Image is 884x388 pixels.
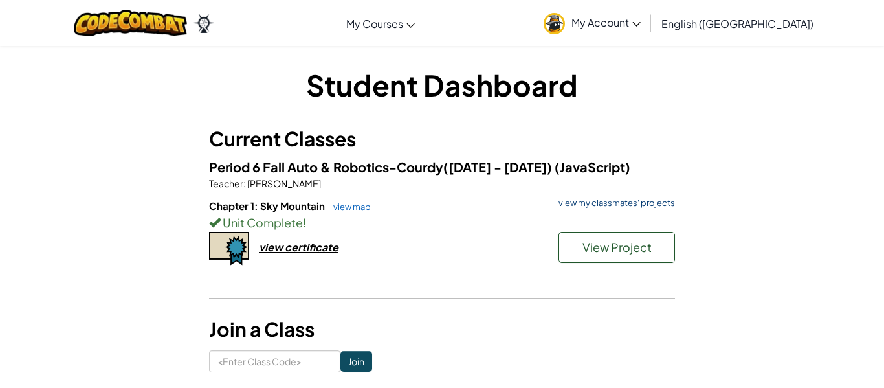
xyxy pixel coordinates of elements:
span: Period 6 Fall Auto & Robotics-Courdy([DATE] - [DATE]) [209,159,555,175]
span: My Courses [346,17,403,30]
h1: Student Dashboard [209,65,675,105]
span: Unit Complete [221,215,303,230]
span: ! [303,215,306,230]
img: certificate-icon.png [209,232,249,266]
span: English ([GEOGRAPHIC_DATA]) [661,17,813,30]
input: <Enter Class Code> [209,350,340,372]
h3: Join a Class [209,315,675,344]
div: view certificate [259,240,338,254]
span: : [243,177,246,189]
span: View Project [582,240,652,255]
span: My Account [571,16,641,29]
a: My Courses [340,6,421,41]
a: My Account [537,3,647,43]
img: CodeCombat logo [74,10,187,36]
span: Chapter 1: Sky Mountain [209,200,327,212]
h3: Current Classes [209,124,675,154]
span: (JavaScript) [555,159,630,175]
a: English ([GEOGRAPHIC_DATA]) [655,6,820,41]
a: view my classmates' projects [552,199,675,207]
img: Ozaria [193,14,214,33]
img: avatar [544,13,565,34]
a: view certificate [209,240,338,254]
a: view map [327,201,371,212]
span: [PERSON_NAME] [246,177,321,189]
span: Teacher [209,177,243,189]
input: Join [340,351,372,372]
button: View Project [558,232,675,263]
